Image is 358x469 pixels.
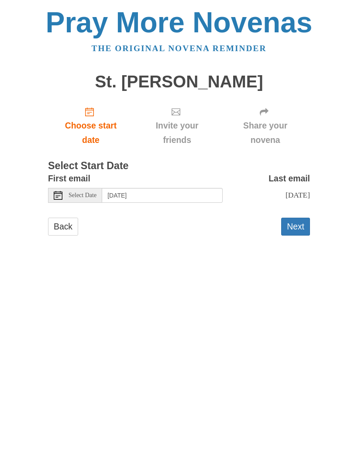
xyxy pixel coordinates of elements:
a: Back [48,218,78,236]
h3: Select Start Date [48,160,310,172]
div: Click "Next" to confirm your start date first. [220,100,310,152]
a: Pray More Novenas [46,6,313,38]
a: Choose start date [48,100,134,152]
h1: St. [PERSON_NAME] [48,73,310,91]
label: First email [48,171,90,186]
a: The original novena reminder [92,44,267,53]
span: Select Date [69,192,96,198]
span: Invite your friends [142,118,212,147]
label: Last email [268,171,310,186]
span: [DATE] [286,191,310,199]
span: Choose start date [57,118,125,147]
div: Click "Next" to confirm your start date first. [134,100,220,152]
button: Next [281,218,310,236]
span: Share your novena [229,118,301,147]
